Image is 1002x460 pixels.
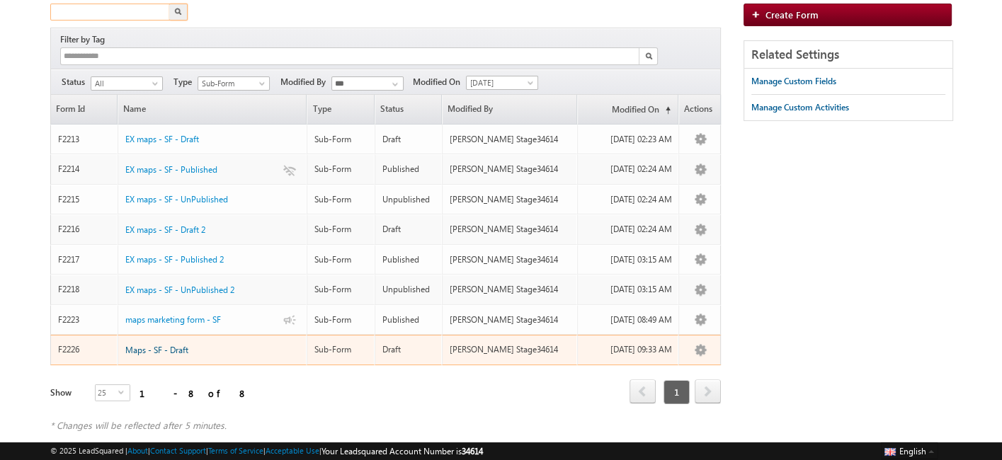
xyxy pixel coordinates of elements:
[125,224,205,236] a: EX maps - SF - Draft 2
[125,254,224,265] span: EX maps - SF - Published 2
[125,253,224,266] a: EX maps - SF - Published 2
[125,164,217,175] span: EX maps - SF - Published
[208,446,263,455] a: Terms of Service
[751,101,849,114] div: Manage Custom Activities
[125,163,217,176] a: EX maps - SF - Published
[314,253,368,266] div: Sub-Form
[375,95,441,124] span: Status
[58,223,112,236] div: F2216
[450,193,571,206] div: [PERSON_NAME] Stage34614
[266,446,319,455] a: Acceptable Use
[174,8,181,15] img: Search
[899,446,926,456] span: English
[173,76,198,88] span: Type
[58,343,112,356] div: F2226
[314,133,368,146] div: Sub-Form
[450,253,571,266] div: [PERSON_NAME] Stage34614
[58,314,112,326] div: F2223
[125,345,188,355] span: Maps - SF - Draft
[751,69,836,94] a: Manage Custom Fields
[125,284,234,295] span: EX maps - SF - UnPublished 2
[462,446,483,456] span: 34614
[125,224,205,235] span: EX maps - SF - Draft 2
[751,75,836,88] div: Manage Custom Fields
[118,389,130,395] span: select
[450,314,571,326] div: [PERSON_NAME] Stage34614
[645,52,652,59] img: Search
[585,314,672,326] div: [DATE] 08:49 AM
[125,344,188,357] a: Maps - SF - Draft
[58,133,112,146] div: F2213
[140,385,248,401] div: 1 - 8 of 8
[382,314,436,326] div: Published
[91,77,159,90] span: All
[127,446,148,455] a: About
[881,442,938,459] button: English
[314,163,368,176] div: Sub-Form
[60,32,110,47] div: Filter by Tag
[467,76,534,89] span: [DATE]
[413,76,466,88] span: Modified On
[751,95,849,120] a: Manage Custom Activities
[314,314,368,326] div: Sub-Form
[630,379,656,403] span: prev
[382,133,436,146] div: Draft
[125,134,199,144] span: EX maps - SF - Draft
[585,133,672,146] div: [DATE] 02:23 AM
[50,444,483,458] span: © 2025 LeadSquared | | | | |
[659,105,671,116] span: (sorted ascending)
[679,95,720,124] span: Actions
[198,76,270,91] a: Sub-Form
[314,283,368,296] div: Sub-Form
[695,381,721,403] a: next
[382,163,436,176] div: Published
[382,343,436,356] div: Draft
[125,194,228,205] span: EX maps - SF - UnPublished
[62,76,91,88] span: Status
[125,314,221,326] a: maps marketing form - SF
[125,133,199,146] a: EX maps - SF - Draft
[307,95,373,124] span: Type
[314,193,368,206] div: Sub-Form
[382,283,436,296] div: Unpublished
[450,133,571,146] div: [PERSON_NAME] Stage34614
[382,223,436,236] div: Draft
[450,343,571,356] div: [PERSON_NAME] Stage34614
[450,223,571,236] div: [PERSON_NAME] Stage34614
[585,163,672,176] div: [DATE] 02:24 AM
[695,379,721,403] span: next
[118,95,306,124] a: Name
[450,283,571,296] div: [PERSON_NAME] Stage34614
[125,284,234,297] a: EX maps - SF - UnPublished 2
[385,77,402,91] a: Show All Items
[280,76,331,88] span: Modified By
[382,253,436,266] div: Published
[751,10,765,18] img: add_icon.png
[382,193,436,206] div: Unpublished
[50,386,84,399] div: Show
[321,446,483,456] span: Your Leadsquared Account Number is
[91,76,163,91] a: All
[466,76,538,90] a: [DATE]
[585,253,672,266] div: [DATE] 03:15 AM
[585,223,672,236] div: [DATE] 02:24 AM
[58,193,112,206] div: F2215
[314,223,368,236] div: Sub-Form
[664,380,690,404] span: 1
[125,314,221,325] span: maps marketing form - SF
[58,253,112,266] div: F2217
[585,343,672,356] div: [DATE] 09:33 AM
[765,8,819,21] span: Create Form
[450,163,571,176] div: [PERSON_NAME] Stage34614
[50,419,721,432] div: * Changes will be reflected after 5 minutes.
[578,95,678,124] a: Modified On(sorted ascending)
[744,41,952,69] div: Related Settings
[58,283,112,296] div: F2218
[96,385,118,401] span: 25
[58,163,112,176] div: F2214
[585,283,672,296] div: [DATE] 03:15 AM
[125,193,228,206] a: EX maps - SF - UnPublished
[630,381,656,403] a: prev
[585,193,672,206] div: [DATE] 02:24 AM
[443,95,576,124] a: Modified By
